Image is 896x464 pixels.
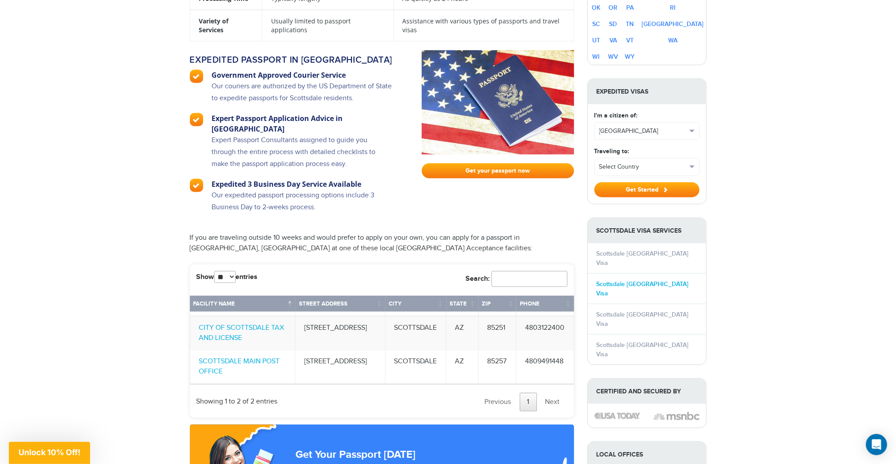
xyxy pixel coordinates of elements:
select: Showentries [214,271,236,283]
p: Our couriers are authorized by the US Department of State to expedite passports for Scottsdale re... [212,80,393,113]
h3: Government Approved Courier Service [212,70,393,80]
th: Facility Name: activate to sort column descending [190,296,295,316]
h2: Expedited passport in [GEOGRAPHIC_DATA] [190,55,393,65]
td: Assistance with various types of passports and travel visas [393,10,574,41]
a: PA [626,4,634,11]
span: [GEOGRAPHIC_DATA] [599,127,687,136]
div: Unlock 10% Off! [9,442,90,464]
a: SC [592,20,600,28]
a: WV [609,53,618,60]
a: WA [668,37,677,44]
td: 4803122400 [516,316,574,350]
td: 85251 [479,316,517,350]
a: CITY OF SCOTTSDALE TAX AND LICENSE [199,324,284,342]
td: Usually limited to passport applications [262,10,393,41]
a: RI [670,4,676,11]
h3: Expedited 3 Business Day Service Available [212,179,393,189]
a: SD [609,20,617,28]
p: If you are traveling outside 10 weeks and would prefer to apply on your own, you can apply for a ... [190,233,574,254]
td: AZ [446,316,479,350]
p: Our expedited passport processing options include 3 Business Day to 2-weeks process. [212,189,393,222]
button: Select Country [595,158,699,175]
a: Get your passport now [422,163,574,178]
th: City: activate to sort column ascending [386,296,446,316]
button: [GEOGRAPHIC_DATA] [595,123,699,140]
a: WY [625,53,635,60]
a: Scottsdale [GEOGRAPHIC_DATA] Visa [597,311,689,328]
div: Showing 1 to 2 of 2 entries [197,391,278,407]
a: TN [626,20,634,28]
a: WI [593,53,600,60]
strong: Certified and Secured by [588,379,706,404]
input: Search: [491,271,567,287]
a: Next [538,393,567,411]
td: SCOTTSDALE [386,350,446,384]
img: image description [654,411,699,422]
td: [STREET_ADDRESS] [295,350,386,384]
a: [GEOGRAPHIC_DATA] [642,20,704,28]
img: image description [594,413,640,419]
strong: Get Your Passport [DATE] [296,448,416,461]
td: SCOTTSDALE [386,316,446,350]
a: UT [592,37,600,44]
a: Previous [477,393,519,411]
td: 85257 [479,350,517,384]
a: Expedited passport in [GEOGRAPHIC_DATA] Government Approved Courier Service Our couriers are auth... [190,50,408,222]
label: Traveling to: [594,147,629,156]
a: Scottsdale [GEOGRAPHIC_DATA] Visa [597,250,689,267]
label: I'm a citizen of: [594,111,638,120]
th: Zip: activate to sort column ascending [479,296,517,316]
th: Phone: activate to sort column ascending [516,296,574,316]
p: Expert Passport Consultants assigned to guide you through the entire process with detailed checkl... [212,134,393,179]
span: Unlock 10% Off! [19,448,80,457]
label: Show entries [197,271,258,283]
td: AZ [446,350,479,384]
a: OR [609,4,618,11]
td: 4809491448 [516,350,574,384]
a: Scottsdale [GEOGRAPHIC_DATA] Visa [597,280,689,297]
strong: Variety of Services [199,17,229,34]
strong: Scottsdale Visa Services [588,218,706,243]
a: OK [592,4,601,11]
th: State: activate to sort column ascending [446,296,479,316]
div: Open Intercom Messenger [866,434,887,455]
a: VT [626,37,634,44]
button: Get Started [594,182,699,197]
td: [STREET_ADDRESS] [295,316,386,350]
a: SCOTTSDALE MAIN POST OFFICE [199,357,280,376]
img: passport-fast [422,50,574,155]
h3: Expert Passport Application Advice in [GEOGRAPHIC_DATA] [212,113,393,134]
a: VA [609,37,617,44]
span: Select Country [599,162,687,171]
a: 1 [520,393,537,411]
a: Scottsdale [GEOGRAPHIC_DATA] Visa [597,341,689,358]
label: Search: [466,271,567,287]
strong: Expedited Visas [588,79,706,104]
th: Street Address: activate to sort column ascending [295,296,386,316]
